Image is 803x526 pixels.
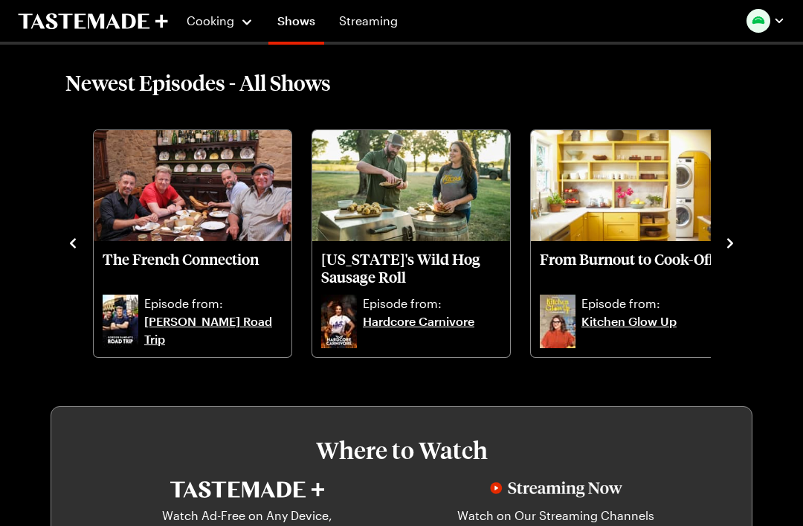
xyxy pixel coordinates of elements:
div: Oklahoma's Wild Hog Sausage Roll [312,130,510,358]
img: Streaming [490,481,622,498]
button: navigate to previous item [65,234,80,251]
div: From Burnout to Cook-Off [531,130,729,358]
a: Hardcore Carnivore [363,312,501,348]
p: Episode from: [581,295,720,312]
div: The French Connection [94,130,291,358]
img: From Burnout to Cook-Off [531,130,729,242]
h2: Newest Episodes - All Shows [65,69,331,96]
p: From Burnout to Cook-Off [540,250,720,286]
div: 4 / 10 [529,126,748,359]
img: Profile picture [746,9,770,33]
p: [US_STATE]'s Wild Hog Sausage Roll [321,250,501,286]
div: 3 / 10 [311,126,529,359]
button: navigate to next item [723,234,738,251]
img: Tastemade+ [170,481,324,498]
a: From Burnout to Cook-Off [540,250,720,292]
a: To Tastemade Home Page [18,13,168,30]
a: Shows [268,3,324,45]
img: The French Connection [94,130,291,242]
h3: Where to Watch [96,437,707,464]
a: The French Connection [103,250,283,292]
p: Episode from: [144,295,283,312]
div: 2 / 10 [92,126,311,359]
button: Profile picture [746,9,785,33]
a: Kitchen Glow Up [581,312,720,348]
button: Cooking [186,3,254,39]
p: The French Connection [103,250,283,286]
img: Oklahoma's Wild Hog Sausage Roll [312,130,510,242]
span: Cooking [187,13,234,28]
a: Oklahoma's Wild Hog Sausage Roll [321,250,501,292]
a: [PERSON_NAME] Road Trip [144,312,283,348]
p: Episode from: [363,295,501,312]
